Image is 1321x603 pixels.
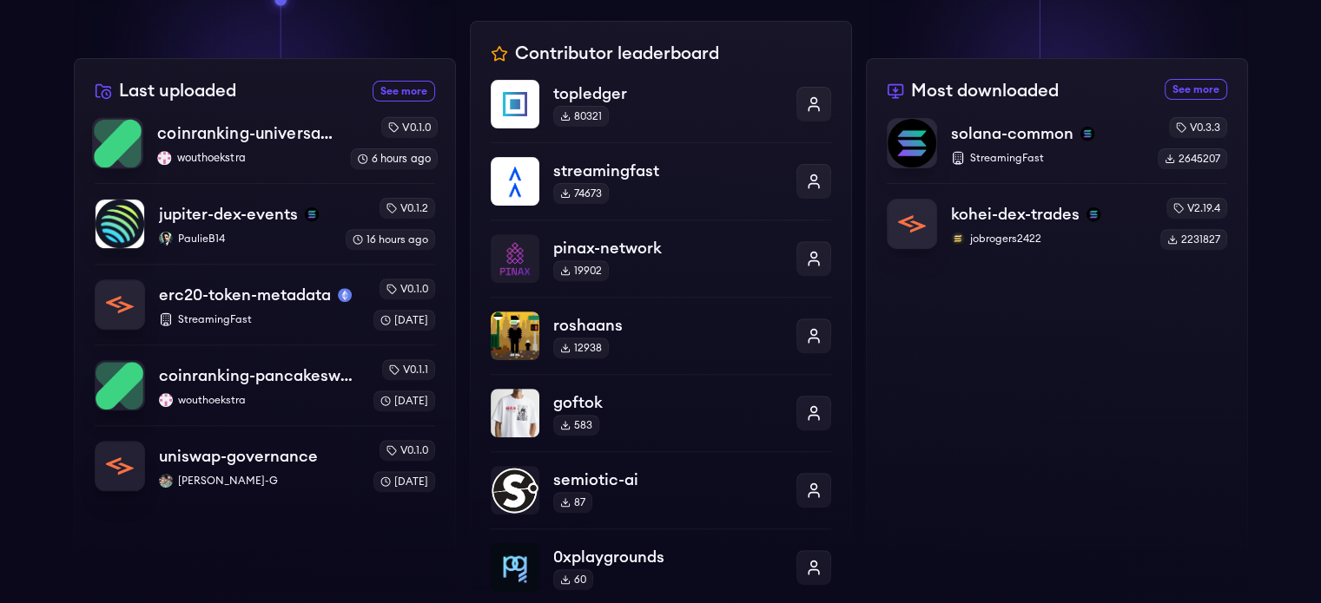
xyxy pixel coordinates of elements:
[373,471,435,492] div: [DATE]
[96,442,144,490] img: uniswap-governance
[157,151,336,165] p: wouthoekstra
[491,543,539,592] img: 0xplaygrounds
[159,232,332,246] p: PaulieB14
[1158,148,1227,169] div: 2645207
[159,393,173,407] img: wouthoekstra
[380,440,435,461] div: v0.1.0
[1080,127,1094,141] img: solana
[951,232,965,246] img: jobrogers2422
[491,80,539,128] img: topledger
[93,118,142,167] img: coinranking-universal-dex
[951,121,1073,146] p: solana-common
[491,451,831,528] a: semiotic-aisemiotic-ai87
[553,492,592,513] div: 87
[96,280,144,329] img: erc20-token-metadata
[159,393,360,407] p: wouthoekstra
[159,202,298,226] p: jupiter-dex-events
[338,288,352,302] img: mainnet
[95,183,435,264] a: jupiter-dex-eventsjupiter-dex-eventssolanaPaulieB14PaulieB14v0.1.216 hours ago
[95,344,435,425] a: coinranking-pancakeswap-v3-forkscoinranking-pancakeswap-v3-forkswouthoekstrawouthoekstrav0.1.1[DATE]
[95,425,435,492] a: uniswap-governanceuniswap-governanceAaditya-G[PERSON_NAME]-Gv0.1.0[DATE]
[951,232,1146,246] p: jobrogers2422
[491,466,539,515] img: semiotic-ai
[95,264,435,344] a: erc20-token-metadataerc20-token-metadatamainnetStreamingFastv0.1.0[DATE]
[491,80,831,142] a: topledgertopledger80321
[491,142,831,220] a: streamingfaststreamingfast74673
[346,229,435,250] div: 16 hours ago
[888,200,936,248] img: kohei-dex-trades
[491,234,539,283] img: pinax-network
[159,312,360,326] p: StreamingFast
[491,157,539,206] img: streamingfast
[305,207,319,221] img: solana
[159,232,173,246] img: PaulieB14
[553,106,609,127] div: 80321
[92,116,438,183] a: coinranking-universal-dexcoinranking-universal-dexwouthoekstrawouthoekstrav0.1.06 hours ago
[373,390,435,411] div: [DATE]
[96,361,144,410] img: coinranking-pancakeswap-v3-forks
[888,119,936,167] img: solana-common
[887,183,1227,250] a: kohei-dex-tradeskohei-dex-tradessolanajobrogers2422jobrogers2422v2.19.42231827
[96,200,144,248] img: jupiter-dex-events
[553,545,783,569] p: 0xplaygrounds
[491,374,831,451] a: goftokgoftok583
[382,359,435,380] div: v0.1.1
[1169,117,1227,138] div: v0.3.3
[491,311,539,360] img: roshaans
[491,297,831,374] a: roshaansroshaans12938
[553,390,783,415] p: goftok
[491,389,539,437] img: goftok
[159,474,173,488] img: Aaditya-G
[553,159,783,183] p: streamingfast
[1165,79,1227,100] a: See more most downloaded packages
[157,151,171,165] img: wouthoekstra
[553,236,783,260] p: pinax-network
[1166,198,1227,219] div: v2.19.4
[553,569,593,590] div: 60
[553,260,609,281] div: 19902
[553,313,783,338] p: roshaans
[159,474,360,488] p: [PERSON_NAME]-G
[159,444,318,469] p: uniswap-governance
[380,279,435,299] div: v0.1.0
[951,202,1080,226] p: kohei-dex-trades
[491,220,831,297] a: pinax-networkpinax-network19902
[1160,229,1227,250] div: 2231827
[380,198,435,219] div: v0.1.2
[159,364,360,388] p: coinranking-pancakeswap-v3-forks
[553,338,609,358] div: 12938
[491,528,831,592] a: 0xplaygrounds0xplaygrounds60
[159,283,331,307] p: erc20-token-metadata
[887,117,1227,183] a: solana-commonsolana-commonsolanaStreamingFastv0.3.32645207
[553,183,609,204] div: 74673
[553,468,783,492] p: semiotic-ai
[380,116,437,137] div: v0.1.0
[951,151,1144,165] p: StreamingFast
[1087,207,1100,221] img: solana
[373,81,435,102] a: See more recently uploaded packages
[350,148,437,169] div: 6 hours ago
[553,82,783,106] p: topledger
[157,121,336,146] p: coinranking-universal-dex
[373,310,435,331] div: [DATE]
[553,415,599,436] div: 583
